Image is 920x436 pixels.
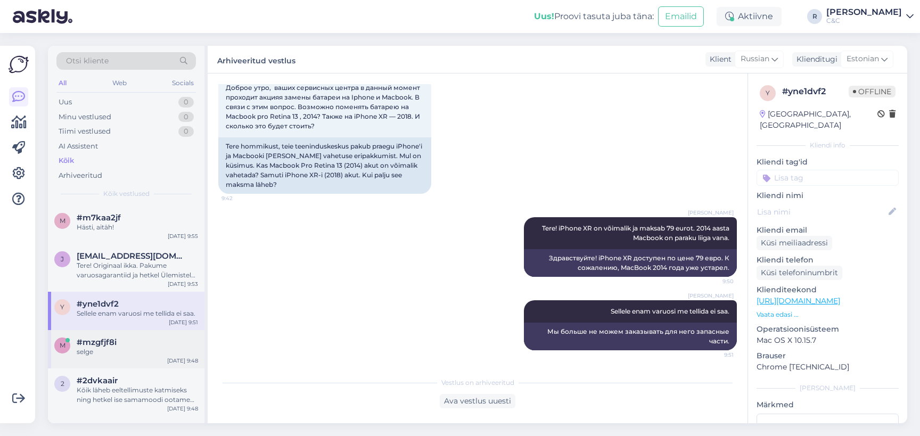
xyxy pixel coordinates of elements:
p: Märkmed [757,399,899,410]
div: Socials [170,76,196,90]
span: 9:51 [694,351,734,359]
div: Здравствуйте! iPhone XR доступен по цене 79 евро. К сожалению, MacBook 2014 года уже устарел. [524,249,737,277]
span: Доброе утро, ваших сервисных центра в данный момент проходит акцияя замены батареи на Iphone и Ma... [226,84,422,130]
p: Kliendi email [757,225,899,236]
div: Tere! Originaal ikka. Pakume varuosagarantiid ja hetkel Ülemistel on akuvahetuse kampaania raames... [77,261,198,280]
div: Kõik [59,155,74,166]
span: [PERSON_NAME] [688,292,734,300]
span: m [60,341,65,349]
span: [PERSON_NAME] [688,209,734,217]
span: #2dvkaair [77,376,118,385]
span: Otsi kliente [66,55,109,67]
span: Offline [849,86,896,97]
input: Lisa tag [757,170,899,186]
div: [DATE] 9:55 [168,232,198,240]
div: Arhiveeritud [59,170,102,181]
div: Klienditugi [792,54,837,65]
span: #yne1dvf2 [77,299,119,309]
div: Uus [59,97,72,108]
p: Chrome [TECHNICAL_ID] [757,361,899,373]
div: Minu vestlused [59,112,111,122]
span: Sellele enam varuosi me tellida ei saa. [611,307,729,315]
span: 9:42 [221,194,261,202]
div: C&C [826,17,902,25]
a: [PERSON_NAME]C&C [826,8,914,25]
span: #mzgfjf8i [77,338,117,347]
div: Tiimi vestlused [59,126,111,137]
span: 2 [61,380,64,388]
p: Brauser [757,350,899,361]
label: Arhiveeritud vestlus [217,52,295,67]
span: 9:50 [694,277,734,285]
div: Sellele enam varuosi me tellida ei saa. [77,309,198,318]
input: Lisa nimi [757,206,886,218]
p: Operatsioonisüsteem [757,324,899,335]
div: [DATE] 9:48 [167,405,198,413]
div: Мы больше не можем заказывать для него запасные части. [524,323,737,350]
div: AI Assistent [59,141,98,152]
div: 0 [178,112,194,122]
p: Kliendi nimi [757,190,899,201]
div: 0 [178,126,194,137]
div: Web [110,76,129,90]
div: Aktiivne [717,7,782,26]
span: #m7kaa2jf [77,213,121,223]
div: [PERSON_NAME] [826,8,902,17]
span: Vestlus on arhiveeritud [441,378,514,388]
div: 0 [178,97,194,108]
span: Jblmorgan69@gmail.com [77,251,187,261]
div: Kõik läheb eeltellimuste katmiseks ning hetkel ise samamoodi ootame suuremaid tarneid. [77,385,198,405]
div: Hästi, aitäh! [77,223,198,232]
p: Mac OS X 10.15.7 [757,335,899,346]
span: Tere! iPhone XR on võimalik ja maksab 79 eurot. 2014 aasta Macbook on paraku liiga vana. [542,224,731,242]
span: m [60,217,65,225]
p: Klienditeekond [757,284,899,295]
div: Küsi telefoninumbrit [757,266,842,280]
p: Kliendi tag'id [757,157,899,168]
div: Kliendi info [757,141,899,150]
div: Tere hommikust, teie teeninduskeskus pakub praegu iPhone'i ja Macbooki [PERSON_NAME] vahetuse eri... [218,137,431,194]
span: J [61,255,64,263]
span: y [766,89,770,97]
div: [DATE] 9:51 [169,318,198,326]
div: [DATE] 9:53 [168,280,198,288]
div: # yne1dvf2 [782,85,849,98]
span: Estonian [847,53,879,65]
b: Uus! [534,11,554,21]
div: [GEOGRAPHIC_DATA], [GEOGRAPHIC_DATA] [760,109,877,131]
span: y [60,303,64,311]
div: All [56,76,69,90]
div: [DATE] 9:48 [167,357,198,365]
div: Küsi meiliaadressi [757,236,832,250]
a: [URL][DOMAIN_NAME] [757,296,840,306]
div: Klient [705,54,732,65]
button: Emailid [658,6,704,27]
span: Kõik vestlused [103,189,150,199]
div: [PERSON_NAME] [757,383,899,393]
span: Russian [741,53,769,65]
div: Ava vestlus uuesti [440,394,515,408]
div: Proovi tasuta juba täna: [534,10,654,23]
div: R [807,9,822,24]
img: Askly Logo [9,54,29,75]
p: Vaata edasi ... [757,310,899,319]
div: selge [77,347,198,357]
p: Kliendi telefon [757,254,899,266]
